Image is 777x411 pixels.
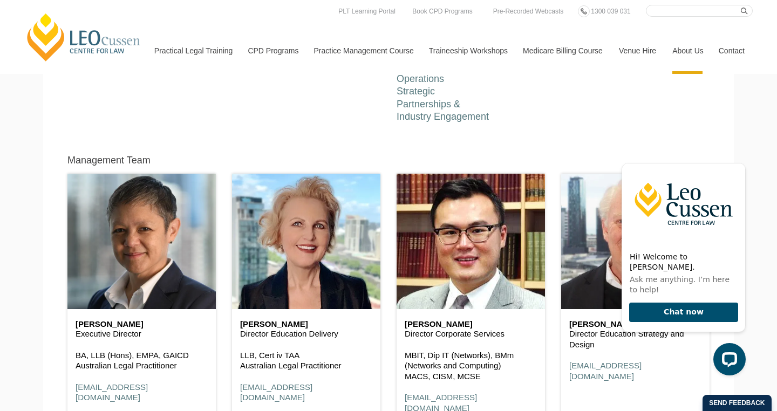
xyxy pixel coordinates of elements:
a: PLT Learning Portal [336,5,398,17]
span: 1300 039 031 [591,8,630,15]
p: LLB, Cert iv TAA Australian Legal Practitioner [240,350,372,371]
iframe: LiveChat chat widget [613,154,750,384]
h6: [PERSON_NAME] [76,320,208,329]
a: [EMAIL_ADDRESS][DOMAIN_NAME] [240,382,312,402]
p: Executive Director [76,328,208,339]
a: Traineeship Workshops [421,28,515,74]
p: BA, LLB (Hons), EMPA, GAICD Australian Legal Practitioner [76,350,208,371]
a: About Us [664,28,711,74]
a: [PERSON_NAME] Centre for Law [24,12,144,63]
a: Education Delivery Operations [397,61,478,84]
a: 1300 039 031 [588,5,633,17]
a: [EMAIL_ADDRESS][DOMAIN_NAME] [569,361,642,381]
h5: Management Team [67,155,151,166]
a: Pre-Recorded Webcasts [490,5,567,17]
a: [EMAIL_ADDRESS][DOMAIN_NAME] [76,382,148,402]
h6: [PERSON_NAME] [240,320,372,329]
a: Practical Legal Training [146,28,240,74]
h6: [PERSON_NAME] [405,320,537,329]
a: Contact [711,28,753,74]
a: Medicare Billing Course [515,28,611,74]
p: Director Corporate Services [405,328,537,339]
a: Book CPD Programs [410,5,475,17]
p: MBIT, Dip IT (Networks), BMm (Networks and Computing) MACS, CISM, MCSE [405,350,537,382]
a: Practice Management Course [306,28,421,74]
a: Venue Hire [611,28,664,74]
p: Director Education Delivery [240,328,372,339]
h6: [PERSON_NAME] [569,320,701,329]
a: Strategic Partnerships & Industry Engagement [397,86,489,122]
a: CPD Programs [240,28,305,74]
p: Director Education Strategy and Design [569,328,701,350]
